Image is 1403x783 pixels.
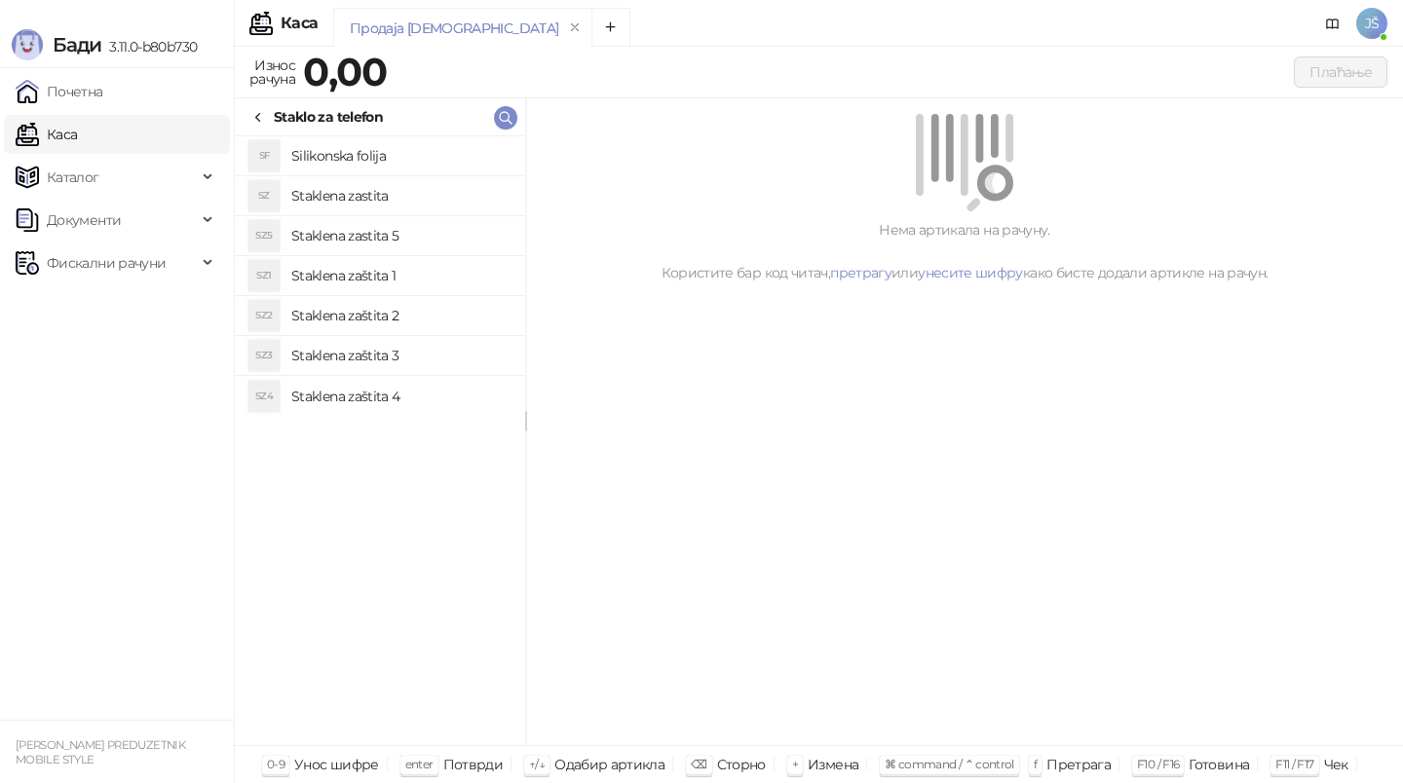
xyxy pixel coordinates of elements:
[47,158,99,197] span: Каталог
[1294,56,1387,88] button: Плаћање
[918,264,1023,281] a: унесите шифру
[248,381,280,412] div: SZ4
[443,752,504,777] div: Потврди
[830,264,891,281] a: претрагу
[248,340,280,371] div: SZ3
[47,243,166,282] span: Фискални рачуни
[1317,8,1348,39] a: Документација
[248,300,280,331] div: SZ2
[291,180,510,211] h4: Staklena zastita
[1275,757,1313,771] span: F11 / F17
[16,738,185,766] small: [PERSON_NAME] PREDUZETNIK MOBILE STYLE
[691,757,706,771] span: ⌫
[248,220,280,251] div: SZ5
[291,340,510,371] h4: Staklena zaštita 3
[281,16,318,31] div: Каса
[405,757,434,771] span: enter
[1324,752,1348,777] div: Чек
[1356,8,1387,39] span: JŠ
[294,752,379,777] div: Унос шифре
[101,38,197,56] span: 3.11.0-b80b730
[267,757,284,771] span: 0-9
[291,300,510,331] h4: Staklena zaštita 2
[12,29,43,60] img: Logo
[248,260,280,291] div: SZ1
[529,757,545,771] span: ↑/↓
[47,201,121,240] span: Документи
[350,18,558,39] div: Продаја [DEMOGRAPHIC_DATA]
[235,136,525,745] div: grid
[291,140,510,171] h4: Silikonska folija
[248,140,280,171] div: SF
[1137,757,1179,771] span: F10 / F16
[291,381,510,412] h4: Staklena zaštita 4
[303,48,387,95] strong: 0,00
[554,752,664,777] div: Одабир артикла
[16,72,103,111] a: Почетна
[792,757,798,771] span: +
[274,106,383,128] div: Staklo za telefon
[246,53,299,92] div: Износ рачуна
[248,180,280,211] div: SZ
[591,8,630,47] button: Add tab
[885,757,1014,771] span: ⌘ command / ⌃ control
[808,752,858,777] div: Измена
[717,752,766,777] div: Сторно
[562,19,588,36] button: remove
[1046,752,1111,777] div: Претрага
[16,115,77,154] a: Каса
[1189,752,1249,777] div: Готовина
[53,33,101,56] span: Бади
[291,260,510,291] h4: Staklena zaštita 1
[1034,757,1037,771] span: f
[291,220,510,251] h4: Staklena zastita 5
[550,219,1380,283] div: Нема артикала на рачуну. Користите бар код читач, или како бисте додали артикле на рачун.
